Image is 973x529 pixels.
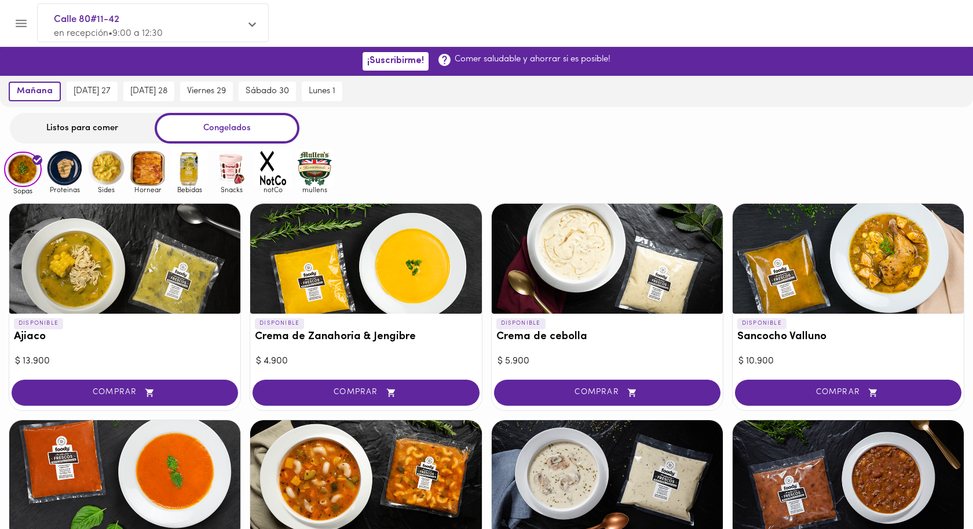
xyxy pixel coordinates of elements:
[496,331,718,343] h3: Crema de cebolla
[129,186,167,193] span: Hornear
[67,82,118,101] button: [DATE] 27
[255,318,304,329] p: DISPONIBLE
[498,355,717,368] div: $ 5.900
[213,186,250,193] span: Snacks
[492,204,723,314] div: Crema de cebolla
[302,82,342,101] button: lunes 1
[254,186,292,193] span: notCo
[129,149,167,187] img: Hornear
[46,186,83,193] span: Proteinas
[171,149,209,187] img: Bebidas
[737,331,959,343] h3: Sancocho Valluno
[749,388,947,398] span: COMPRAR
[9,82,61,101] button: mañana
[239,82,296,101] button: sábado 30
[10,113,155,144] div: Listos para comer
[296,149,334,187] img: mullens
[213,149,250,187] img: Snacks
[455,53,610,65] p: Comer saludable y ahorrar si es posible!
[46,149,83,187] img: Proteinas
[155,113,299,144] div: Congelados
[14,318,63,329] p: DISPONIBLE
[253,380,479,406] button: COMPRAR
[509,388,706,398] span: COMPRAR
[309,86,335,97] span: lunes 1
[130,86,167,97] span: [DATE] 28
[733,204,964,314] div: Sancocho Valluno
[180,82,233,101] button: viernes 29
[12,380,238,406] button: COMPRAR
[26,388,224,398] span: COMPRAR
[737,318,787,329] p: DISPONIBLE
[4,187,42,194] span: Sopas
[54,29,163,38] span: en recepción • 9:00 a 12:30
[15,355,235,368] div: $ 13.900
[494,380,720,406] button: COMPRAR
[123,82,174,101] button: [DATE] 28
[267,388,464,398] span: COMPRAR
[496,318,546,329] p: DISPONIBLE
[17,86,53,97] span: mañana
[256,355,475,368] div: $ 4.900
[187,86,226,97] span: viernes 29
[54,12,240,27] span: Calle 80#11-42
[255,331,477,343] h3: Crema de Zanahoria & Jengibre
[367,56,424,67] span: ¡Suscribirme!
[735,380,961,406] button: COMPRAR
[363,52,429,70] button: ¡Suscribirme!
[74,86,111,97] span: [DATE] 27
[250,204,481,314] div: Crema de Zanahoria & Jengibre
[7,9,35,38] button: Menu
[296,186,334,193] span: mullens
[4,152,42,188] img: Sopas
[171,186,209,193] span: Bebidas
[87,186,125,193] span: Sides
[9,204,240,314] div: Ajiaco
[14,331,236,343] h3: Ajiaco
[87,149,125,187] img: Sides
[246,86,289,97] span: sábado 30
[254,149,292,187] img: notCo
[738,355,958,368] div: $ 10.900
